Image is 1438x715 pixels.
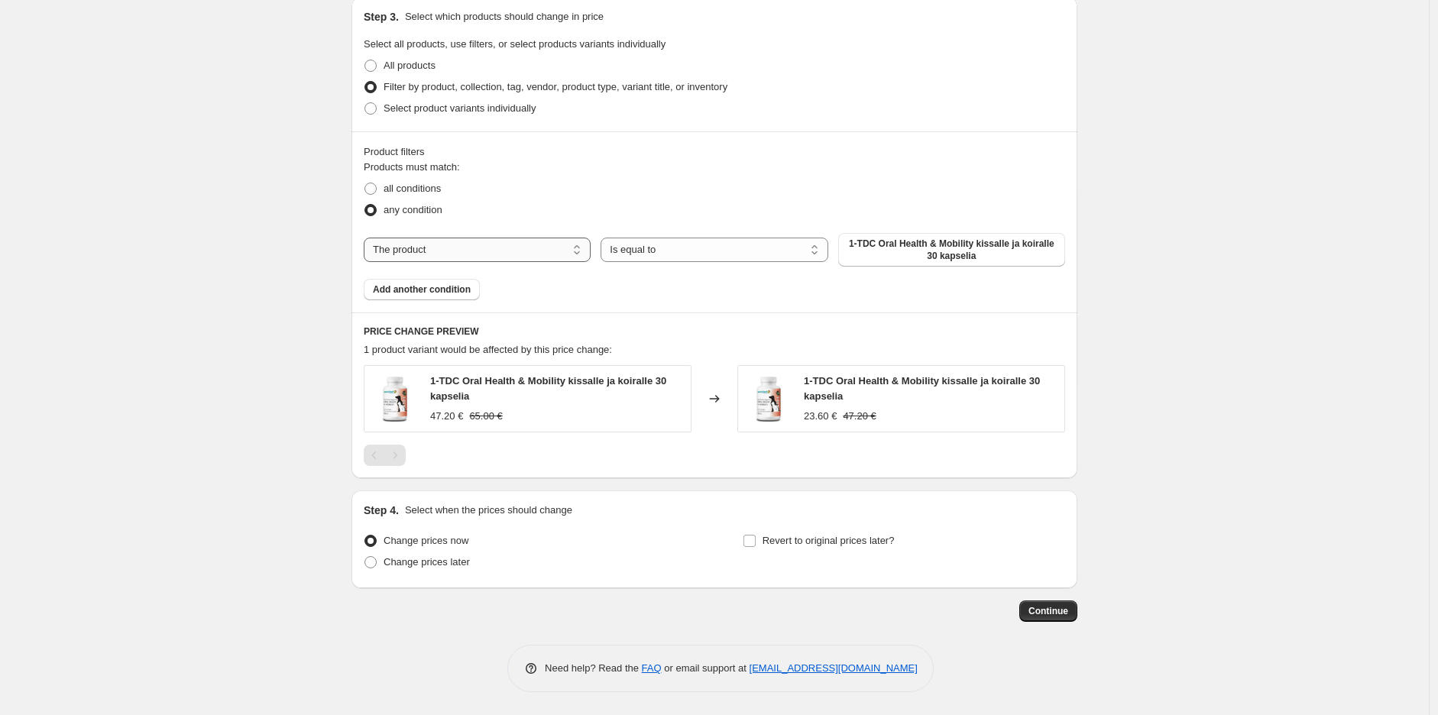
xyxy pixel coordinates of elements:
span: Filter by product, collection, tag, vendor, product type, variant title, or inventory [384,81,727,92]
span: Select product variants individually [384,102,536,114]
div: Product filters [364,144,1065,160]
a: FAQ [642,662,662,674]
button: 1-TDC Oral Health & Mobility kissalle ja koiralle 30 kapselia [838,233,1065,267]
span: Add another condition [373,283,471,296]
div: 47.20 € [430,409,463,424]
span: Products must match: [364,161,460,173]
p: Select when the prices should change [405,503,572,518]
button: Add another condition [364,279,480,300]
nav: Pagination [364,445,406,466]
span: Change prices now [384,535,468,546]
h2: Step 4. [364,503,399,518]
span: 1 product variant would be affected by this price change: [364,344,612,355]
strike: 47.20 € [843,409,876,424]
button: Continue [1019,600,1077,622]
span: Change prices later [384,556,470,568]
span: 1-TDC Oral Health & Mobility kissalle ja koiralle 30 kapselia [430,375,666,402]
span: any condition [384,204,442,215]
h6: PRICE CHANGE PREVIEW [364,325,1065,338]
span: all conditions [384,183,441,194]
div: 23.60 € [804,409,837,424]
p: Select which products should change in price [405,9,604,24]
h2: Step 3. [364,9,399,24]
span: Continue [1028,605,1068,617]
strike: 65.00 € [469,409,502,424]
span: Revert to original prices later? [763,535,895,546]
span: Select all products, use filters, or select products variants individually [364,38,666,50]
span: or email support at [662,662,750,674]
span: Need help? Read the [545,662,642,674]
a: [EMAIL_ADDRESS][DOMAIN_NAME] [750,662,918,674]
img: 1-tdc-30kaps_80x.jpg [746,376,792,422]
span: 1-TDC Oral Health & Mobility kissalle ja koiralle 30 kapselia [847,238,1056,262]
span: 1-TDC Oral Health & Mobility kissalle ja koiralle 30 kapselia [804,375,1040,402]
span: All products [384,60,436,71]
img: 1-tdc-30kaps_80x.jpg [372,376,418,422]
